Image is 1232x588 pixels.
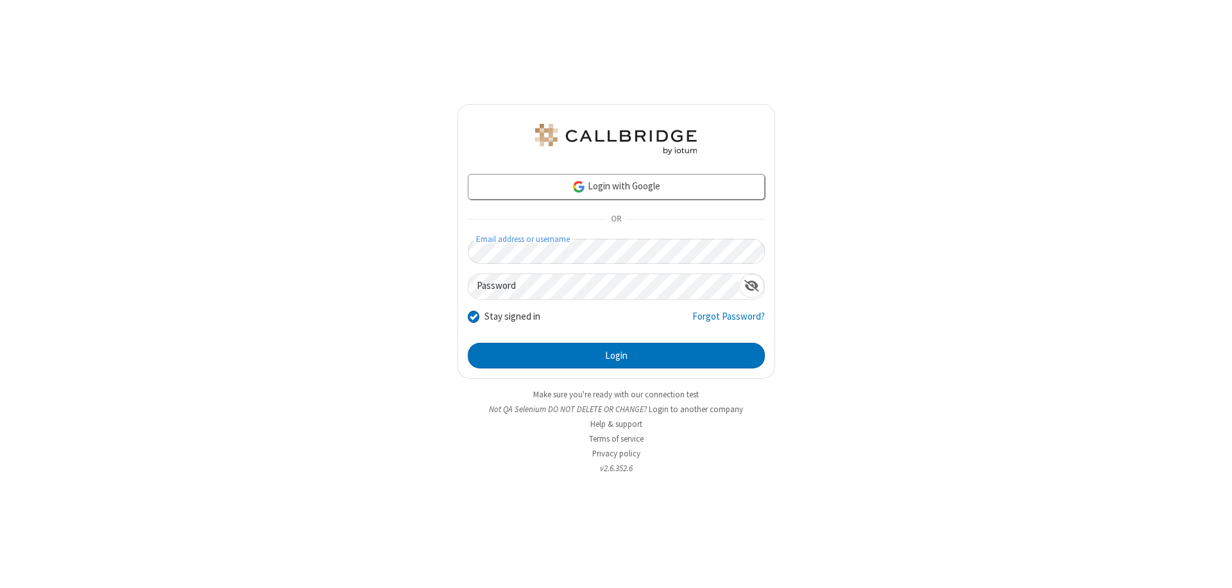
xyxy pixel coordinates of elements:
a: Terms of service [589,433,644,444]
button: Login [468,343,765,368]
img: google-icon.png [572,180,586,194]
a: Login with Google [468,174,765,200]
button: Login to another company [649,403,743,415]
label: Stay signed in [484,309,540,324]
a: Privacy policy [592,448,640,459]
li: Not QA Selenium DO NOT DELETE OR CHANGE? [458,403,775,415]
input: Email address or username [468,239,765,264]
a: Make sure you're ready with our connection test [533,389,699,400]
a: Help & support [590,419,642,429]
li: v2.6.352.6 [458,462,775,474]
a: Forgot Password? [692,309,765,334]
input: Password [468,274,739,299]
div: Show password [739,274,764,298]
img: QA Selenium DO NOT DELETE OR CHANGE [533,124,699,155]
span: OR [606,211,626,229]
